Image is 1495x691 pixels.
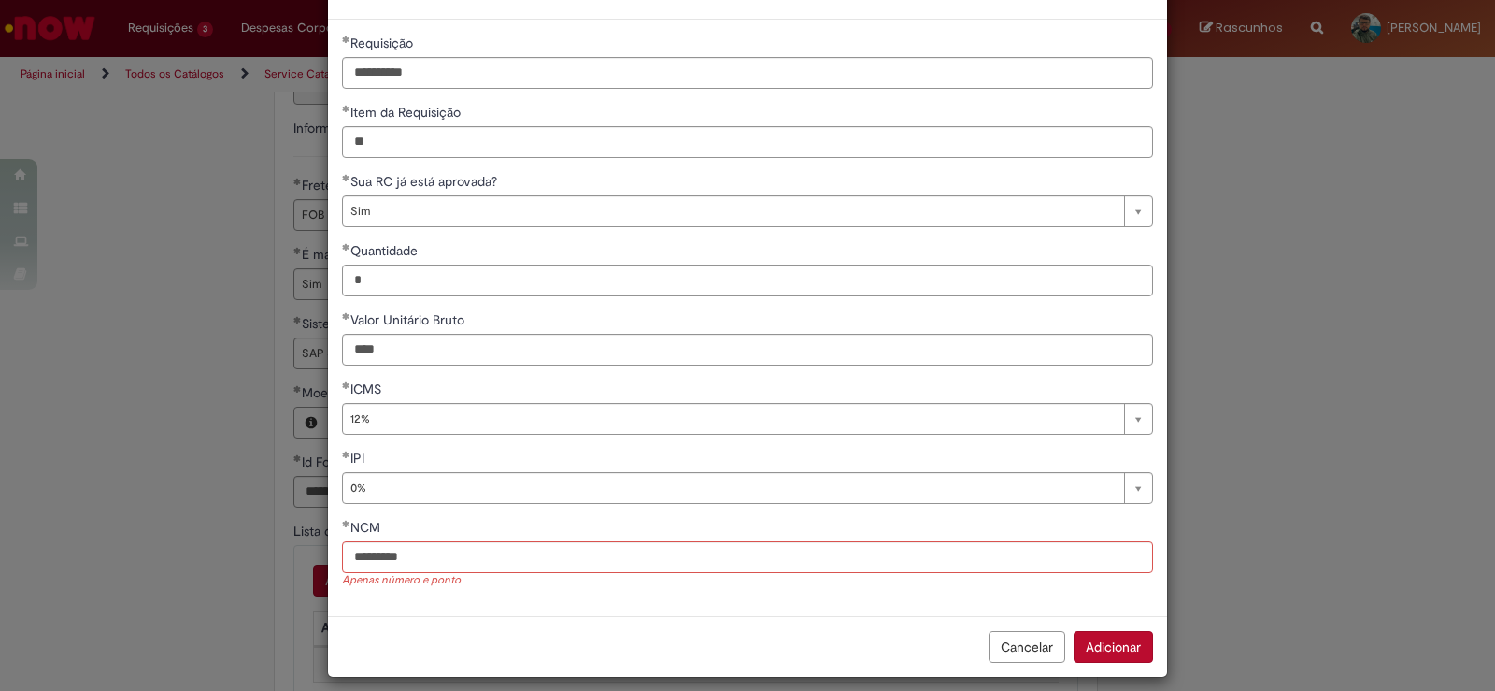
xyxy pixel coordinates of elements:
[342,520,350,527] span: Obrigatório Preenchido
[342,174,350,181] span: Obrigatório Preenchido
[342,243,350,251] span: Obrigatório Preenchido
[350,104,464,121] span: Item da Requisição
[342,381,350,389] span: Obrigatório Preenchido
[342,36,350,43] span: Obrigatório Preenchido
[350,404,1115,434] span: 12%
[1074,631,1153,663] button: Adicionar
[342,312,350,320] span: Obrigatório Preenchido
[350,473,1115,503] span: 0%
[350,242,421,259] span: Quantidade
[342,451,350,458] span: Obrigatório Preenchido
[350,450,368,467] span: IPI
[342,57,1153,89] input: Requisição
[350,196,1115,226] span: Sim
[350,35,417,51] span: Requisição
[989,631,1065,663] button: Cancelar
[342,105,350,112] span: Obrigatório Preenchido
[342,334,1153,366] input: Valor Unitário Bruto
[342,126,1153,158] input: Item da Requisição
[342,573,1153,589] div: Apenas número e ponto
[350,519,384,536] span: NCM
[342,541,1153,573] input: NCM
[350,381,385,397] span: ICMS
[350,311,468,328] span: Valor Unitário Bruto
[350,173,501,190] span: Sua RC já está aprovada?
[342,265,1153,296] input: Quantidade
